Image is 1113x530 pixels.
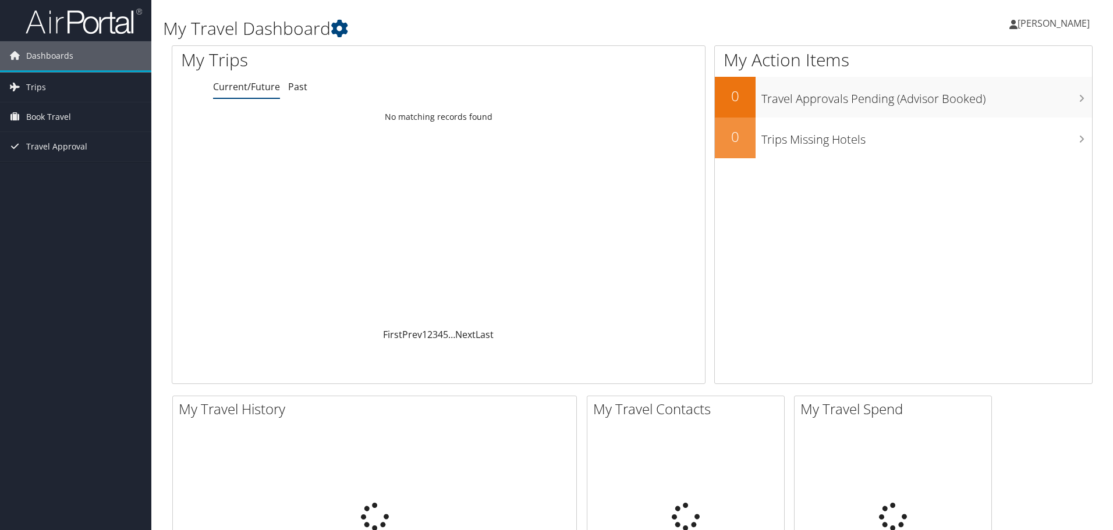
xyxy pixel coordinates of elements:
a: 1 [422,328,427,341]
h1: My Action Items [715,48,1092,72]
a: 0Travel Approvals Pending (Advisor Booked) [715,77,1092,118]
span: … [448,328,455,341]
td: No matching records found [172,106,705,127]
h2: 0 [715,127,756,147]
h1: My Travel Dashboard [163,16,789,41]
a: Past [288,80,307,93]
a: 3 [433,328,438,341]
span: Travel Approval [26,132,87,161]
a: 2 [427,328,433,341]
a: Prev [402,328,422,341]
a: 4 [438,328,443,341]
h3: Trips Missing Hotels [761,126,1092,148]
h2: 0 [715,86,756,106]
span: [PERSON_NAME] [1018,17,1090,30]
a: [PERSON_NAME] [1009,6,1101,41]
span: Dashboards [26,41,73,70]
a: Next [455,328,476,341]
h2: My Travel Spend [800,399,991,419]
h3: Travel Approvals Pending (Advisor Booked) [761,85,1092,107]
span: Book Travel [26,102,71,131]
img: airportal-logo.png [26,8,142,35]
a: 0Trips Missing Hotels [715,118,1092,158]
h2: My Travel Contacts [593,399,784,419]
h2: My Travel History [179,399,576,419]
span: Trips [26,73,46,102]
a: Last [476,328,494,341]
h1: My Trips [181,48,474,72]
a: Current/Future [213,80,280,93]
a: First [383,328,402,341]
a: 5 [443,328,448,341]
